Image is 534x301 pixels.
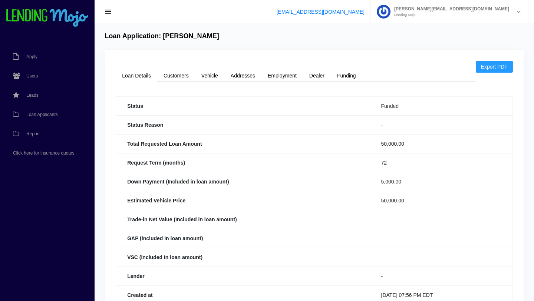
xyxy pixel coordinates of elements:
a: Employment [261,70,303,82]
a: Funding [331,70,362,82]
th: Trade-in Net Value (Included in loan amount) [116,210,370,229]
img: logo-small.png [6,9,89,27]
td: 50,000.00 [370,191,512,210]
td: 50,000.00 [370,134,512,153]
th: Lender [116,267,370,285]
th: Total Requested Loan Amount [116,134,370,153]
a: [EMAIL_ADDRESS][DOMAIN_NAME] [277,9,365,15]
th: Status Reason [116,115,370,134]
a: Customers [157,70,195,82]
span: Apply [26,54,37,59]
th: Down Payment (Included in loan amount) [116,172,370,191]
span: Users [26,74,38,78]
span: Report [26,132,40,136]
th: GAP (included in loan amount) [116,229,370,248]
span: Click here for insurance quotes [13,151,74,155]
a: Dealer [303,70,331,82]
a: Vehicle [195,70,224,82]
th: VSC (Included in loan amount) [116,248,370,267]
th: Status [116,96,370,115]
th: Estimated Vehicle Price [116,191,370,210]
span: Loan Applicants [26,112,58,117]
th: Request Term (months) [116,153,370,172]
small: Lending Mojo [390,13,509,17]
td: 72 [370,153,512,172]
span: Leads [26,93,39,97]
span: [PERSON_NAME][EMAIL_ADDRESS][DOMAIN_NAME] [390,7,509,11]
a: Loan Details [116,70,157,82]
td: 5,000.00 [370,172,512,191]
td: Funded [370,96,512,115]
a: Addresses [224,70,261,82]
td: - [370,267,512,285]
td: - [370,115,512,134]
img: Profile image [377,5,390,19]
h4: Loan Application: [PERSON_NAME] [105,32,219,40]
a: Export PDF [476,61,513,73]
